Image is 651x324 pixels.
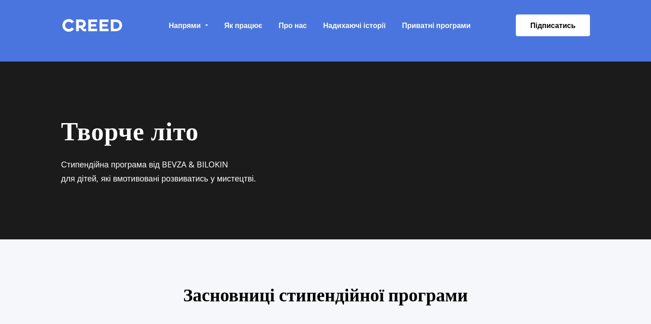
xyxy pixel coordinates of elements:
[61,116,319,148] h1: Творче літо
[402,19,471,32] a: Приватні програми
[151,283,500,308] h2: Засновниці стипендійної програми
[169,19,201,32] span: Напрями
[323,19,386,32] a: Надихаючі історії
[61,157,319,185] h5: Стипендійна програма від BEVZA & BILOKIN для дітей, які вмотивовані розвиватись у мистецтві.
[516,14,590,36] a: Підписатись
[169,19,208,32] a: Напрями
[278,19,307,32] a: Про нас
[224,19,262,32] a: Як працює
